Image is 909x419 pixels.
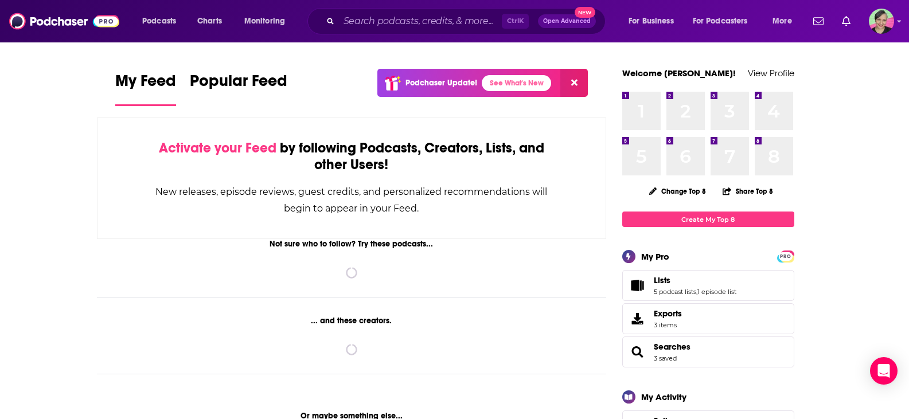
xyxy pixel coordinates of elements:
a: See What's New [482,75,551,91]
span: , [696,288,697,296]
button: open menu [685,12,764,30]
p: Podchaser Update! [405,78,477,88]
span: Podcasts [142,13,176,29]
span: Open Advanced [543,18,591,24]
button: Open AdvancedNew [538,14,596,28]
a: Welcome [PERSON_NAME]! [622,68,736,79]
div: Open Intercom Messenger [870,357,898,385]
a: Charts [190,12,229,30]
span: For Podcasters [693,13,748,29]
a: Create My Top 8 [622,212,794,227]
button: Share Top 8 [722,180,774,202]
div: New releases, episode reviews, guest credits, and personalized recommendations will begin to appe... [155,183,549,217]
span: Exports [626,311,649,327]
a: Searches [626,344,649,360]
span: Popular Feed [190,71,287,97]
span: My Feed [115,71,176,97]
div: My Pro [641,251,669,262]
span: PRO [779,252,793,261]
a: PRO [779,252,793,260]
div: ... and these creators. [97,316,607,326]
a: View Profile [748,68,794,79]
button: open menu [134,12,191,30]
span: Lists [622,270,794,301]
span: Exports [654,308,682,319]
a: 1 episode list [697,288,736,296]
span: 3 items [654,321,682,329]
button: open menu [236,12,300,30]
a: Lists [654,275,736,285]
span: Charts [197,13,222,29]
span: Activate your Feed [159,139,276,156]
button: open menu [621,12,688,30]
button: Show profile menu [869,9,894,34]
div: Not sure who to follow? Try these podcasts... [97,239,607,249]
a: 3 saved [654,354,677,362]
button: open menu [764,12,806,30]
img: Podchaser - Follow, Share and Rate Podcasts [9,10,119,32]
a: My Feed [115,71,176,106]
div: by following Podcasts, Creators, Lists, and other Users! [155,140,549,173]
a: Lists [626,277,649,293]
input: Search podcasts, credits, & more... [339,12,502,30]
button: Change Top 8 [642,184,713,198]
span: New [575,7,595,18]
a: Show notifications dropdown [809,11,828,31]
span: More [773,13,792,29]
span: Lists [654,275,670,285]
span: Monitoring [244,13,285,29]
div: My Activity [641,391,686,402]
span: Searches [622,336,794,367]
a: Exports [622,303,794,334]
span: Logged in as LizDVictoryBelt [869,9,894,34]
a: 5 podcast lists [654,288,696,296]
span: Ctrl K [502,14,529,29]
a: Popular Feed [190,71,287,106]
a: Show notifications dropdown [837,11,855,31]
a: Searches [654,342,690,352]
div: Search podcasts, credits, & more... [318,8,617,34]
span: For Business [629,13,674,29]
img: User Profile [869,9,894,34]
